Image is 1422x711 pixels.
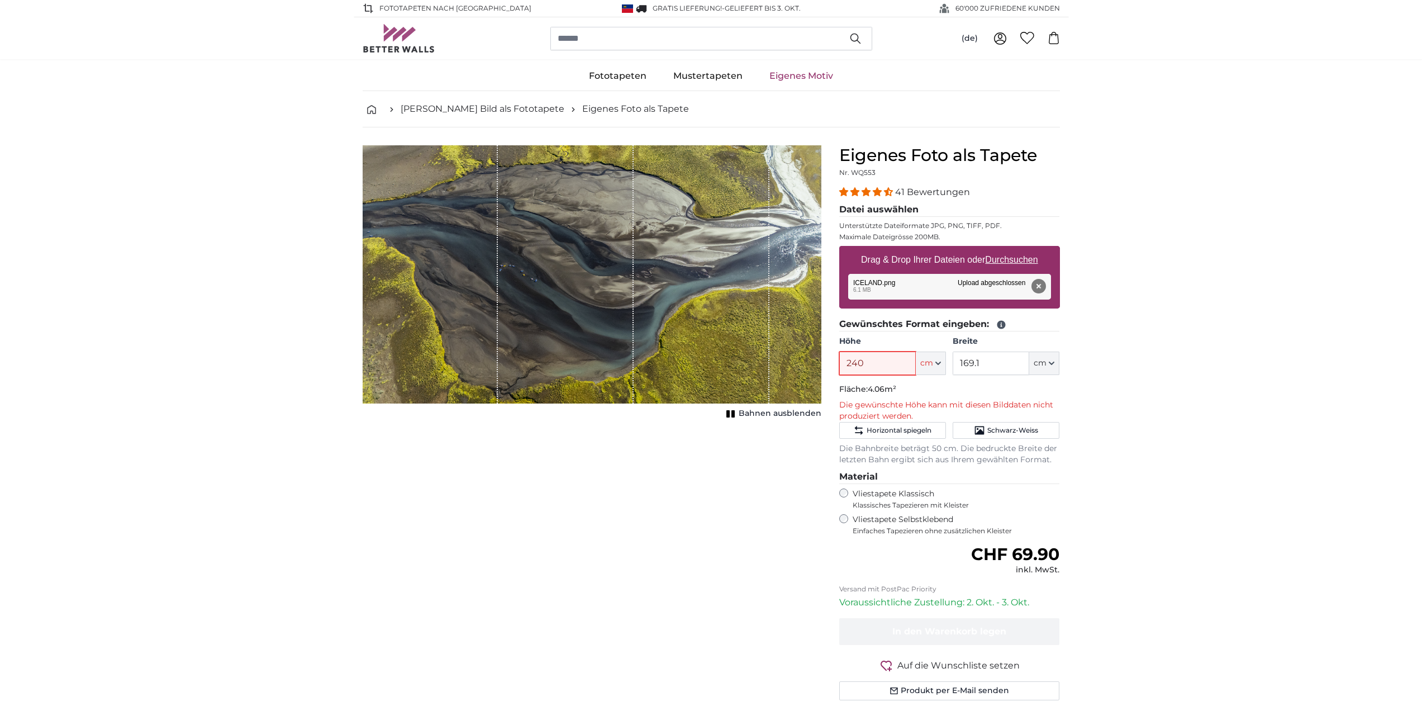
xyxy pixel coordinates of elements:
span: Horizontal spiegeln [867,426,931,435]
p: Die Bahnbreite beträgt 50 cm. Die bedruckte Breite der letzten Bahn ergibt sich aus Ihrem gewählt... [839,443,1060,466]
span: In den Warenkorb legen [892,626,1006,637]
button: cm [1029,352,1059,375]
span: Einfaches Tapezieren ohne zusätzlichen Kleister [853,527,1060,535]
label: Vliestapete Selbstklebend [853,514,1060,535]
span: 41 Bewertungen [895,187,970,197]
h1: Eigenes Foto als Tapete [839,145,1060,165]
div: inkl. MwSt. [971,565,1059,576]
span: Schwarz-Weiss [987,426,1038,435]
p: Unterstützte Dateiformate JPG, PNG, TIFF, PDF. [839,221,1060,230]
legend: Material [839,470,1060,484]
div: 1 of 1 [363,145,821,421]
legend: Gewünschtes Format eingeben: [839,317,1060,331]
img: Betterwalls [363,24,435,53]
label: Drag & Drop Ihrer Dateien oder [857,249,1043,271]
span: - [722,4,801,12]
a: Mustertapeten [660,61,756,91]
span: cm [1034,358,1047,369]
button: Bahnen ausblenden [723,406,821,421]
span: cm [920,358,933,369]
button: (de) [953,29,987,49]
legend: Datei auswählen [839,203,1060,217]
button: In den Warenkorb legen [839,618,1060,645]
span: Bahnen ausblenden [739,408,821,419]
label: Höhe [839,336,946,347]
u: Durchsuchen [985,255,1038,264]
span: Geliefert bis 3. Okt. [725,4,801,12]
a: Eigenes Motiv [756,61,846,91]
label: Breite [953,336,1059,347]
span: CHF 69.90 [971,544,1059,565]
button: Schwarz-Weiss [953,422,1059,439]
nav: breadcrumbs [363,91,1060,127]
span: GRATIS Lieferung! [653,4,722,12]
button: Horizontal spiegeln [839,422,946,439]
a: Eigenes Foto als Tapete [582,102,689,116]
label: Vliestapete Klassisch [853,489,1050,510]
span: Klassisches Tapezieren mit Kleister [853,501,1050,510]
span: Nr. WQ553 [839,168,876,177]
a: [PERSON_NAME] Bild als Fototapete [401,102,564,116]
button: cm [916,352,946,375]
p: Maximale Dateigrösse 200MB. [839,233,1060,241]
a: Fototapeten [576,61,660,91]
span: 60'000 ZUFRIEDENE KUNDEN [955,3,1060,13]
button: Produkt per E-Mail senden [839,681,1060,700]
img: Liechtenstein [622,4,633,13]
p: Voraussichtliche Zustellung: 2. Okt. - 3. Okt. [839,596,1060,609]
span: 4.06m² [868,384,896,394]
span: Auf die Wunschliste setzen [897,659,1020,672]
span: 4.39 stars [839,187,895,197]
button: Auf die Wunschliste setzen [839,658,1060,672]
p: Die gewünschte Höhe kann mit diesen Bilddaten nicht produziert werden. [839,400,1060,422]
p: Versand mit PostPac Priority [839,585,1060,594]
span: Fototapeten nach [GEOGRAPHIC_DATA] [379,3,531,13]
p: Fläche: [839,384,1060,395]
